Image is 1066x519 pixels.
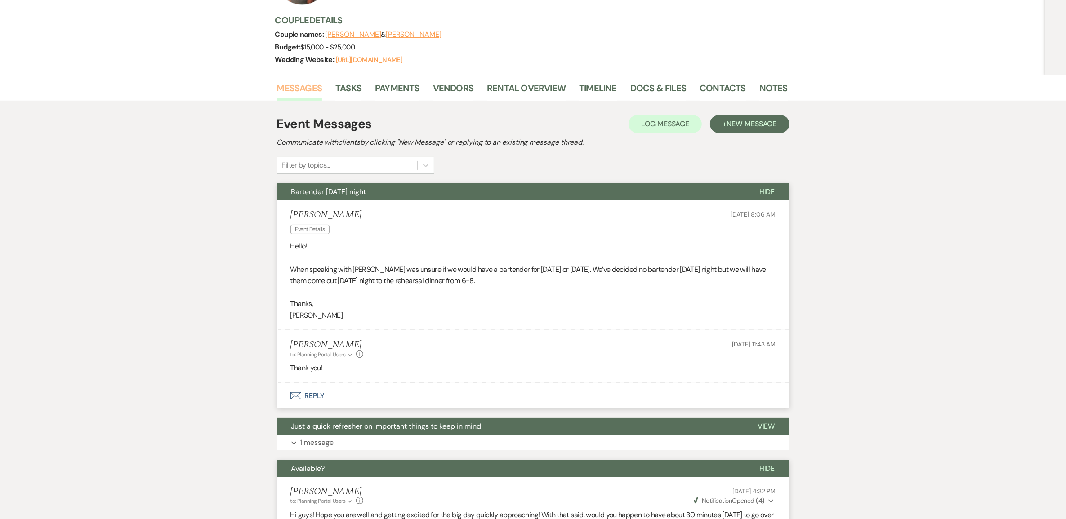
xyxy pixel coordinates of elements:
span: Just a quick refresher on important things to keep in mind [291,421,482,431]
a: Vendors [433,81,473,101]
a: [URL][DOMAIN_NAME] [336,55,402,64]
a: Tasks [335,81,361,101]
p: Hello! [290,240,776,252]
span: Couple names: [275,30,326,39]
span: Notification [702,497,732,505]
h5: [PERSON_NAME] [290,209,362,221]
span: View [758,421,775,431]
h5: [PERSON_NAME] [290,486,364,497]
button: Available? [277,460,745,477]
span: Hide [759,187,775,196]
span: [DATE] 11:43 AM [732,340,776,348]
span: Budget: [275,42,301,52]
p: 1 message [300,437,334,448]
a: Rental Overview [487,81,566,101]
button: Hide [745,460,789,477]
button: to: Planning Portal Users [290,497,354,505]
button: [PERSON_NAME] [326,31,381,38]
p: When speaking with [PERSON_NAME] was unsure if we would have a bartender for [DATE] or [DATE]. We... [290,264,776,287]
span: Opened [694,497,765,505]
span: [DATE] 4:32 PM [732,487,776,495]
span: Log Message [641,119,689,129]
a: Contacts [700,81,746,101]
button: Reply [277,383,789,408]
p: Thanks, [290,298,776,310]
button: Log Message [629,115,702,133]
button: View [743,418,789,435]
span: to: Planning Portal Users [290,351,346,358]
a: Docs & Files [630,81,686,101]
span: & [326,30,442,39]
h1: Event Messages [277,115,372,133]
span: Available? [291,464,325,473]
p: Thank you! [290,362,776,374]
span: Hide [759,464,775,473]
span: $15,000 - $25,000 [300,43,355,52]
span: [DATE] 8:06 AM [731,210,776,218]
span: Wedding Website: [275,55,336,64]
button: to: Planning Portal Users [290,350,354,359]
span: to: Planning Portal Users [290,497,346,505]
span: New Message [727,119,776,129]
a: Notes [759,81,788,101]
span: Bartender [DATE] night [291,187,366,196]
h5: [PERSON_NAME] [290,339,364,350]
button: Bartender [DATE] night [277,183,745,200]
button: NotificationOpened (4) [692,496,776,506]
h2: Communicate with clients by clicking "New Message" or replying to an existing message thread. [277,137,789,148]
a: Payments [375,81,419,101]
strong: ( 4 ) [756,497,764,505]
div: Filter by topics... [282,160,330,171]
button: 1 message [277,435,789,450]
a: Timeline [579,81,617,101]
p: [PERSON_NAME] [290,310,776,321]
button: Just a quick refresher on important things to keep in mind [277,418,743,435]
button: Hide [745,183,789,200]
span: Event Details [290,225,330,234]
button: [PERSON_NAME] [386,31,442,38]
h3: Couple Details [275,14,779,27]
a: Messages [277,81,322,101]
button: +New Message [710,115,789,133]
